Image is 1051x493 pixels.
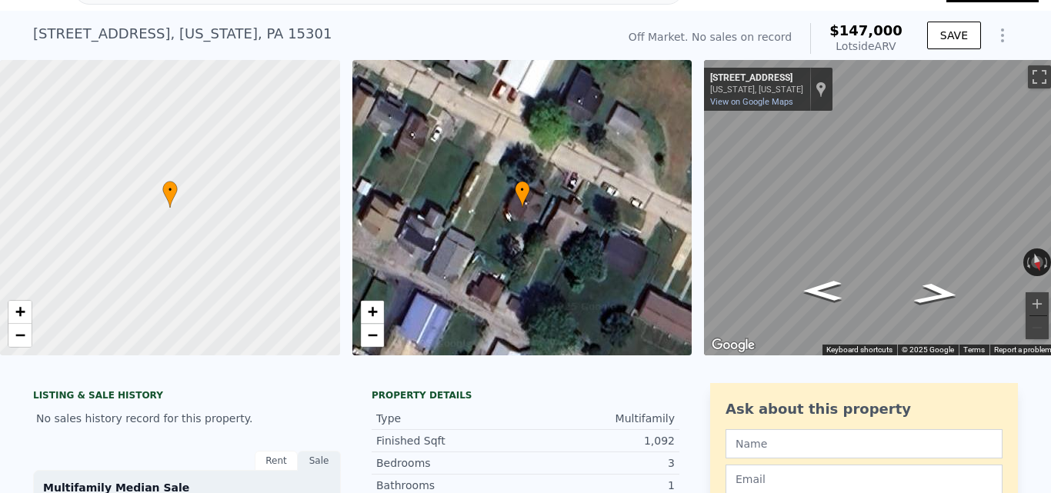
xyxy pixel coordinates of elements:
[710,97,793,107] a: View on Google Maps
[162,181,178,208] div: •
[525,411,675,426] div: Multifamily
[255,451,298,471] div: Rent
[376,411,525,426] div: Type
[829,22,903,38] span: $147,000
[902,345,954,354] span: © 2025 Google
[8,324,32,347] a: Zoom out
[15,325,25,345] span: −
[376,455,525,471] div: Bedrooms
[367,302,377,321] span: +
[376,478,525,493] div: Bathrooms
[367,325,377,345] span: −
[1028,65,1051,88] button: Toggle fullscreen view
[8,301,32,324] a: Zoom in
[525,478,675,493] div: 1
[1027,248,1046,278] button: Reset the view
[33,405,341,432] div: No sales history record for this property.
[987,20,1018,51] button: Show Options
[525,455,675,471] div: 3
[963,345,985,354] a: Terms (opens in new tab)
[361,301,384,324] a: Zoom in
[629,29,792,45] div: Off Market. No sales on record
[895,278,980,311] path: Go Northwest, Sycamore St
[710,72,803,85] div: [STREET_ADDRESS]
[525,433,675,448] div: 1,092
[33,23,332,45] div: [STREET_ADDRESS] , [US_STATE] , PA 15301
[15,302,25,321] span: +
[1043,248,1051,276] button: Rotate clockwise
[726,398,1003,420] div: Ask about this property
[788,276,858,305] path: Go East, Sycamore St
[33,389,341,405] div: LISTING & SALE HISTORY
[515,183,530,197] span: •
[710,85,803,95] div: [US_STATE], [US_STATE]
[1026,316,1049,339] button: Zoom out
[816,81,826,98] a: Show location on map
[829,38,903,54] div: Lotside ARV
[708,335,759,355] a: Open this area in Google Maps (opens a new window)
[361,324,384,347] a: Zoom out
[376,433,525,448] div: Finished Sqft
[372,389,679,401] div: Property details
[927,22,981,49] button: SAVE
[298,451,341,471] div: Sale
[726,429,1003,458] input: Name
[515,181,530,208] div: •
[708,335,759,355] img: Google
[1026,292,1049,315] button: Zoom in
[162,183,178,197] span: •
[826,345,893,355] button: Keyboard shortcuts
[1023,248,1032,276] button: Rotate counterclockwise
